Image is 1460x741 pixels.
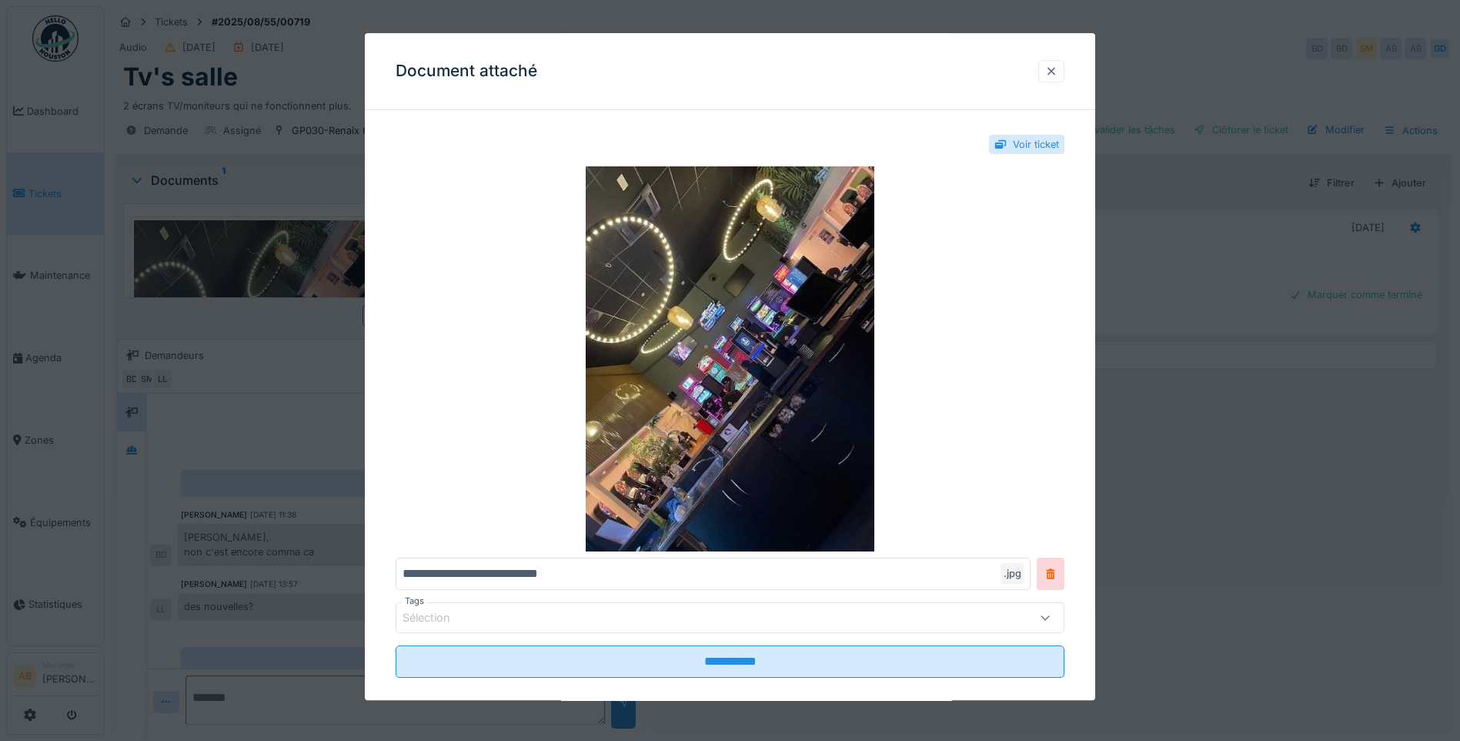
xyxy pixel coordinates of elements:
div: Sélection [403,610,472,627]
div: .jpg [1001,563,1024,584]
h3: Document attaché [396,62,537,81]
div: Voir ticket [1013,137,1059,152]
img: 57fbe063-bd80-4e3f-a8cd-c00caf5f156a-monitor%20qui%20ne%20fonctionne%20pas.jpg [396,166,1064,552]
label: Tags [402,595,427,608]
